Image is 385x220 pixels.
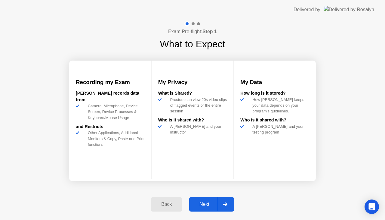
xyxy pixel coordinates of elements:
div: Open Intercom Messenger [365,200,379,214]
div: Delivered by [294,6,320,13]
div: Other Applications, Additional Monitors & Copy, Paste and Print functions [85,130,145,147]
div: A [PERSON_NAME] and your instructor [168,124,227,135]
h1: What to Expect [160,37,225,51]
div: [PERSON_NAME] records data from [76,90,145,103]
button: Next [189,197,234,212]
div: Who is it shared with? [240,117,309,124]
h3: My Data [240,78,309,86]
div: Next [191,202,218,207]
div: Back [153,202,180,207]
div: What is Shared? [158,90,227,97]
h3: Recording my Exam [76,78,145,86]
div: Who is it shared with? [158,117,227,124]
div: A [PERSON_NAME] and your testing program [250,124,309,135]
div: How [PERSON_NAME] keeps your data depends on your program’s guidelines. [250,97,309,114]
div: and Restricts [76,124,145,130]
div: Camera, Microphone, Device Screen, Device Processes & Keyboard/Mouse Usage [85,103,145,121]
h4: Exam Pre-flight: [168,28,217,35]
div: How long is it stored? [240,90,309,97]
b: Step 1 [202,29,217,34]
div: Proctors can view 20s video clips of flagged events or the entire session [168,97,227,114]
img: Delivered by Rosalyn [324,6,374,13]
button: Back [151,197,182,212]
h3: My Privacy [158,78,227,86]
